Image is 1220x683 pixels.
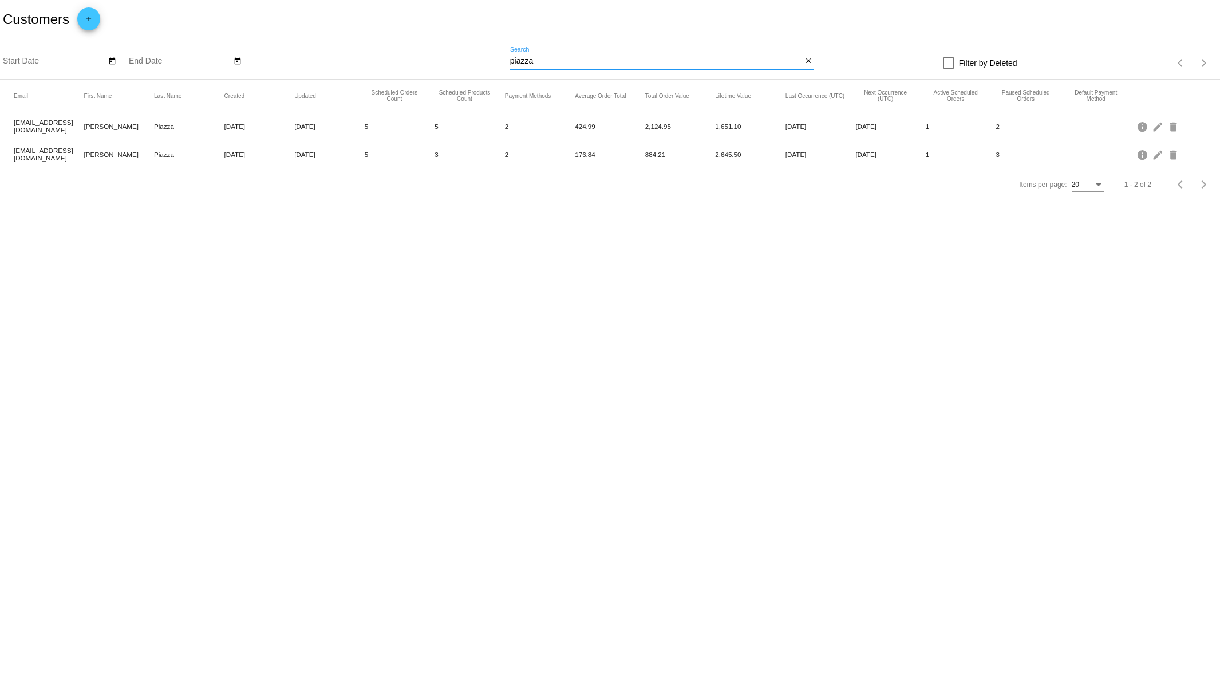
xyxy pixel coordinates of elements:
[129,57,232,66] input: End Date
[365,120,435,133] mat-cell: 5
[84,92,112,99] button: Change sorting for FirstName
[575,120,645,133] mat-cell: 424.99
[365,89,425,102] button: Change sorting for TotalScheduledOrdersCount
[224,120,295,133] mat-cell: [DATE]
[84,120,155,133] mat-cell: [PERSON_NAME]
[510,57,803,66] input: Search
[715,92,751,99] button: Change sorting for ScheduledOrderLTV
[996,120,1066,133] mat-cell: 2
[575,148,645,161] mat-cell: 176.84
[1193,173,1215,196] button: Next page
[996,148,1066,161] mat-cell: 3
[715,148,785,161] mat-cell: 2,645.50
[1170,52,1193,74] button: Previous page
[1152,146,1166,163] mat-icon: edit
[435,120,505,133] mat-cell: 5
[802,56,814,68] button: Clear
[1167,117,1181,135] mat-icon: delete
[645,92,689,99] button: Change sorting for TotalScheduledOrderValue
[575,92,626,99] button: Change sorting for AverageScheduledOrderTotal
[1193,52,1215,74] button: Next page
[224,92,245,99] button: Change sorting for CreatedUtc
[785,148,856,161] mat-cell: [DATE]
[294,92,316,99] button: Change sorting for UpdatedUtc
[154,120,224,133] mat-cell: Piazza
[855,89,915,102] button: Change sorting for NextScheduledOrderOccurrenceUtc
[3,11,69,28] h2: Customers
[1170,173,1193,196] button: Previous page
[959,56,1017,70] span: Filter by Deleted
[926,148,996,161] mat-cell: 1
[785,92,844,99] button: Change sorting for LastScheduledOrderOccurrenceUtc
[106,54,118,66] button: Open calendar
[645,148,716,161] mat-cell: 884.21
[224,148,295,161] mat-cell: [DATE]
[1072,181,1104,189] mat-select: Items per page:
[14,144,84,164] mat-cell: [EMAIL_ADDRESS][DOMAIN_NAME]
[855,148,926,161] mat-cell: [DATE]
[1167,146,1181,163] mat-icon: delete
[3,57,106,66] input: Start Date
[1124,180,1151,189] div: 1 - 2 of 2
[996,89,1056,102] button: Change sorting for PausedScheduledOrdersCount
[1136,117,1150,135] mat-icon: info
[1066,89,1126,102] button: Change sorting for DefaultPaymentMethod
[926,89,986,102] button: Change sorting for ActiveScheduledOrdersCount
[14,92,28,99] button: Change sorting for Email
[1072,180,1079,189] span: 20
[232,54,244,66] button: Open calendar
[926,120,996,133] mat-cell: 1
[365,148,435,161] mat-cell: 5
[82,15,96,29] mat-icon: add
[1152,117,1166,135] mat-icon: edit
[294,148,365,161] mat-cell: [DATE]
[84,148,155,161] mat-cell: [PERSON_NAME]
[1019,180,1067,189] div: Items per page:
[804,57,812,66] mat-icon: close
[645,120,716,133] mat-cell: 2,124.95
[435,89,495,102] button: Change sorting for TotalProductsScheduledCount
[505,92,551,99] button: Change sorting for PaymentMethodsCount
[505,120,575,133] mat-cell: 2
[435,148,505,161] mat-cell: 3
[855,120,926,133] mat-cell: [DATE]
[505,148,575,161] mat-cell: 2
[154,92,181,99] button: Change sorting for LastName
[14,116,84,136] mat-cell: [EMAIL_ADDRESS][DOMAIN_NAME]
[294,120,365,133] mat-cell: [DATE]
[785,120,856,133] mat-cell: [DATE]
[715,120,785,133] mat-cell: 1,651.10
[1136,146,1150,163] mat-icon: info
[154,148,224,161] mat-cell: Piazza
